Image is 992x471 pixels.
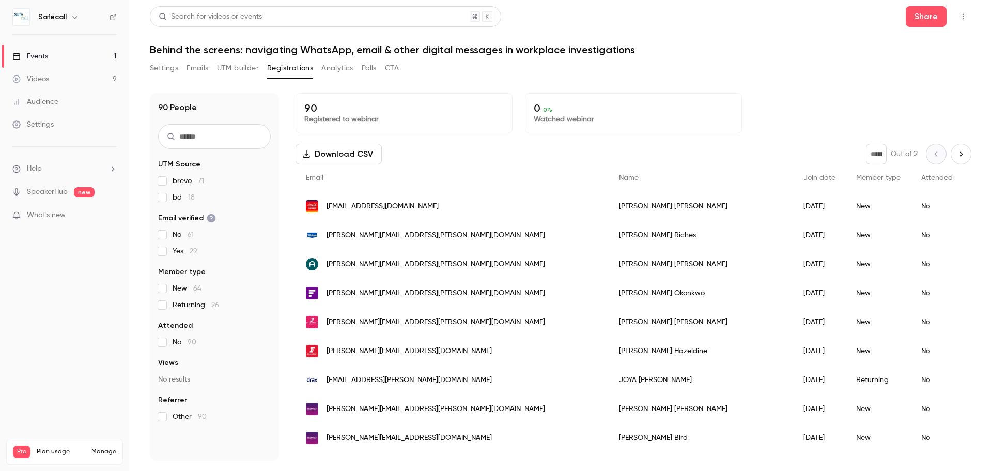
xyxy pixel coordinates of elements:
span: new [74,187,95,197]
p: Out of 2 [891,149,918,159]
p: 0 [534,102,733,114]
p: 90 [304,102,504,114]
div: [DATE] [793,423,846,452]
img: heathrow.com [306,403,318,415]
span: 26 [211,301,219,309]
span: bd [173,192,195,203]
span: 90 [198,413,207,420]
span: No [173,337,196,347]
p: Registered to webinar [304,114,504,125]
div: [PERSON_NAME] Okonkwo [609,279,793,308]
span: [PERSON_NAME][EMAIL_ADDRESS][PERSON_NAME][DOMAIN_NAME] [327,230,545,241]
div: No [911,423,963,452]
div: No [911,192,963,221]
div: New [846,279,911,308]
span: Pro [13,446,30,458]
span: 0 % [543,106,552,113]
span: Attended [921,174,953,181]
span: Yes [173,246,197,256]
div: [DATE] [793,221,846,250]
button: Share [906,6,947,27]
img: wickes.co.uk [306,229,318,241]
div: [DATE] [793,192,846,221]
span: Returning [173,300,219,310]
span: [PERSON_NAME][EMAIL_ADDRESS][DOMAIN_NAME] [327,346,492,357]
span: Email [306,174,323,181]
img: fitnessfirst.co.uk [306,345,318,357]
span: [PERSON_NAME][EMAIL_ADDRESS][PERSON_NAME][DOMAIN_NAME] [327,288,545,299]
span: Email verified [158,213,216,223]
span: 90 [188,339,196,346]
div: [PERSON_NAME] [PERSON_NAME] [609,394,793,423]
div: [PERSON_NAME] Riches [609,221,793,250]
span: 64 [193,285,202,292]
div: [PERSON_NAME] [PERSON_NAME] [609,192,793,221]
div: [PERSON_NAME] [PERSON_NAME] [609,308,793,337]
button: UTM builder [217,60,259,77]
section: facet-groups [158,159,271,422]
div: Videos [12,74,49,84]
button: CTA [385,60,399,77]
span: UTM Source [158,159,200,170]
span: Help [27,163,42,174]
button: Registrations [267,60,313,77]
span: Views [158,358,178,368]
div: No [911,221,963,250]
span: [PERSON_NAME][EMAIL_ADDRESS][PERSON_NAME][DOMAIN_NAME] [327,317,545,328]
p: Watched webinar [534,114,733,125]
img: Safecall [13,9,29,25]
p: No results [158,374,271,385]
span: No [173,230,194,240]
div: New [846,308,911,337]
div: Events [12,51,48,62]
div: No [911,366,963,394]
span: Member type [158,267,206,277]
button: Settings [150,60,178,77]
div: No [911,394,963,423]
div: Settings [12,119,54,130]
div: New [846,423,911,452]
button: Download CSV [296,144,382,164]
span: Referrer [158,395,187,405]
span: [EMAIL_ADDRESS][PERSON_NAME][DOMAIN_NAME] [327,375,492,386]
div: [PERSON_NAME] Bird [609,423,793,452]
div: [DATE] [793,279,846,308]
span: What's new [27,210,66,221]
h6: Safecall [38,12,67,22]
button: Emails [187,60,208,77]
span: New [173,283,202,294]
img: fastmarkets.com [306,287,318,299]
div: [DATE] [793,366,846,394]
div: No [911,337,963,366]
span: [PERSON_NAME][EMAIL_ADDRESS][PERSON_NAME][DOMAIN_NAME] [327,404,545,415]
img: and-e.com [306,258,318,270]
div: JOYA [PERSON_NAME] [609,366,793,394]
button: Next page [951,144,971,164]
span: Attended [158,321,193,331]
a: SpeakerHub [27,187,68,197]
div: No [911,308,963,337]
button: Analytics [321,60,353,77]
span: Join date [803,174,835,181]
div: Audience [12,97,58,107]
span: [PERSON_NAME][EMAIL_ADDRESS][DOMAIN_NAME] [327,433,492,444]
h1: 90 People [158,101,197,114]
img: essentialpharmagroup.com [306,316,318,328]
span: [PERSON_NAME][EMAIL_ADDRESS][PERSON_NAME][DOMAIN_NAME] [327,259,545,270]
div: No [911,250,963,279]
span: 18 [188,194,195,201]
div: New [846,221,911,250]
div: [DATE] [793,394,846,423]
span: Plan usage [37,448,85,456]
iframe: Noticeable Trigger [104,211,117,220]
a: Manage [91,448,116,456]
div: [PERSON_NAME] Hazeldine [609,337,793,366]
span: Member type [856,174,901,181]
div: New [846,192,911,221]
div: New [846,394,911,423]
span: 29 [190,248,197,255]
span: Other [173,412,207,422]
span: [EMAIL_ADDRESS][DOMAIN_NAME] [327,201,439,212]
div: New [846,250,911,279]
div: [DATE] [793,250,846,279]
